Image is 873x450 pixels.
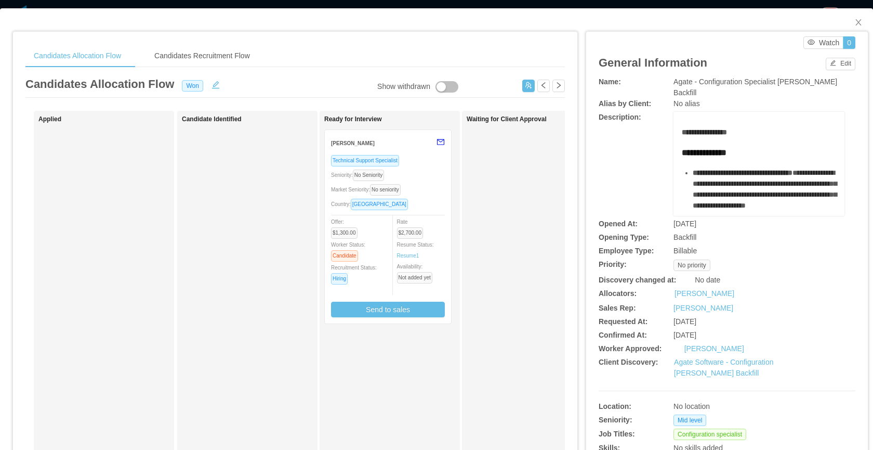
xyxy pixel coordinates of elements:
button: mail [431,134,445,151]
b: Requested At: [599,317,647,326]
button: icon: editEdit [826,58,855,70]
button: icon: usergroup-add [522,80,535,92]
article: Candidates Allocation Flow [25,75,174,93]
div: rdw-editor [682,127,837,231]
b: Job Titles: [599,430,635,438]
a: [PERSON_NAME] [674,288,734,299]
b: Confirmed At: [599,331,647,339]
button: Send to sales [331,302,445,317]
span: Rate [397,219,428,236]
span: Configuration specialist [673,429,746,440]
span: No alias [673,99,700,108]
span: Country: [331,201,412,207]
span: Hiring [331,273,348,285]
span: Offer: [331,219,362,236]
span: No priority [673,260,710,271]
div: Candidates Recruitment Flow [146,44,258,68]
div: No location [673,401,802,412]
button: icon: edit [207,79,224,89]
b: Location: [599,402,631,410]
span: $1,300.00 [331,227,358,239]
span: Candidate [331,250,358,262]
b: Alias by Client: [599,99,651,108]
span: Not added yet [397,272,432,284]
span: Won [182,80,203,92]
button: icon: left [537,80,550,92]
span: Technical Support Specialist [331,155,399,166]
span: Agate - Configuration Specialist [PERSON_NAME] Backfill [673,78,837,97]
i: icon: close [854,18,863,27]
b: Worker Approved: [599,344,662,353]
b: Discovery changed at: [599,276,676,284]
b: Client Discovery: [599,358,658,366]
span: [DATE] [673,331,696,339]
h1: Waiting for Client Approval [467,115,612,123]
span: [DATE] [673,317,696,326]
button: icon: eyeWatch [803,36,843,49]
b: Seniority: [599,416,632,424]
button: Close [844,8,873,37]
span: [GEOGRAPHIC_DATA] [351,199,408,210]
b: Priority: [599,260,627,268]
h1: Ready for Interview [324,115,470,123]
span: Worker Status: [331,242,365,259]
h1: Applied [38,115,184,123]
b: Sales Rep: [599,304,636,312]
a: Resume1 [397,252,419,260]
b: Opening Type: [599,233,649,241]
div: Candidates Allocation Flow [25,44,129,68]
span: Backfill [673,233,696,241]
span: No Seniority [353,170,384,181]
span: Market Seniority: [331,187,405,192]
span: Resume Status: [397,242,434,259]
h1: Candidate Identified [182,115,327,123]
button: 0 [843,36,855,49]
span: $2,700.00 [397,227,424,239]
b: Name: [599,78,621,86]
span: Seniority: [331,172,388,178]
b: Allocators: [599,289,637,298]
span: No date [695,276,720,284]
span: Mid level [673,415,706,426]
span: Billable [673,247,697,255]
a: Agate Software - Configuration [PERSON_NAME] Backfill [674,358,773,377]
span: Recruitment Status: [331,265,377,281]
strong: [PERSON_NAME] [331,140,375,146]
button: icon: right [552,80,565,92]
span: No seniority [370,184,401,196]
a: [PERSON_NAME] [673,304,733,312]
b: Description: [599,113,641,121]
span: [DATE] [673,220,696,228]
b: Opened At: [599,220,638,228]
div: Show withdrawn [377,81,430,93]
span: Availability: [397,264,437,280]
article: General Information [599,54,707,71]
b: Employee Type: [599,247,654,255]
div: rdw-wrapper [673,112,844,216]
a: [PERSON_NAME] [684,344,744,353]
